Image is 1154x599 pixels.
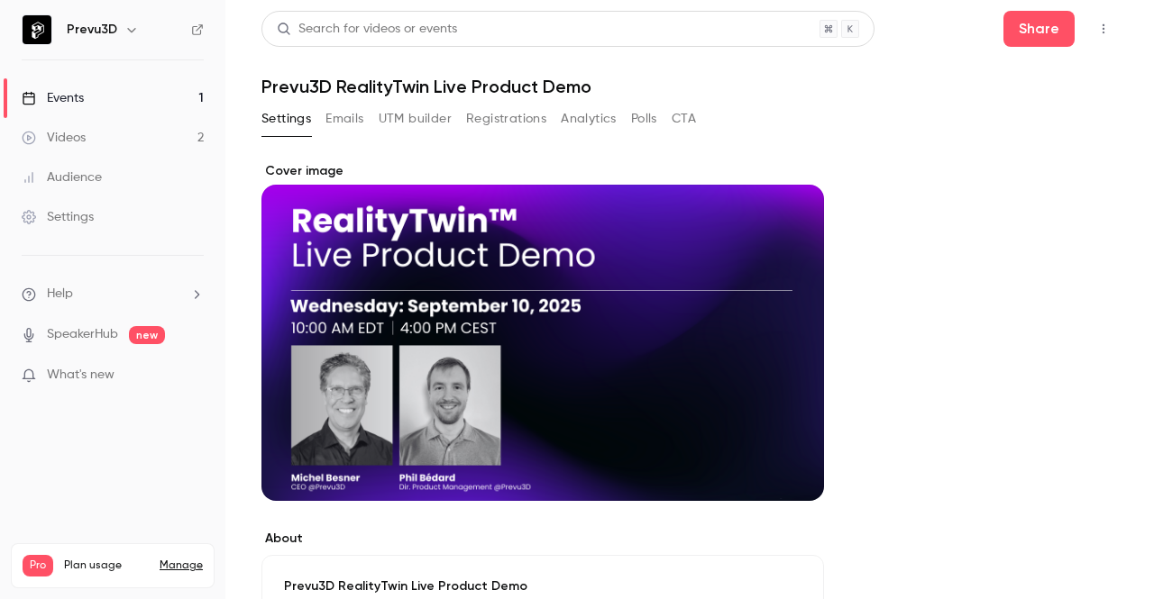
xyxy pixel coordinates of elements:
button: Settings [261,104,311,133]
button: Polls [631,104,657,133]
span: Pro [23,555,53,576]
h6: Prevu3D [67,21,117,39]
div: Audience [22,168,102,186]
a: Manage [160,558,203,573]
div: Events [22,89,84,107]
iframe: Noticeable Trigger [182,368,204,384]
h1: Prevu3D RealityTwin Live Product Demo [261,76,1118,97]
section: Cover image [261,162,824,501]
label: Cover image [261,162,824,180]
button: CTA [672,104,696,133]
span: new [129,326,165,344]
span: Help [47,285,73,304]
button: Analytics [561,104,617,133]
span: Plan usage [64,558,149,573]
button: Emails [325,104,363,133]
a: SpeakerHub [47,325,118,344]
p: Prevu3D RealityTwin Live Product Demo [284,577,801,595]
li: help-dropdown-opener [22,285,204,304]
div: Settings [22,208,94,226]
div: Search for videos or events [277,20,457,39]
div: Videos [22,129,86,147]
span: What's new [47,366,114,385]
label: About [261,530,824,548]
button: UTM builder [379,104,452,133]
button: Registrations [466,104,546,133]
img: Prevu3D [23,15,51,44]
button: Share [1003,11,1075,47]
